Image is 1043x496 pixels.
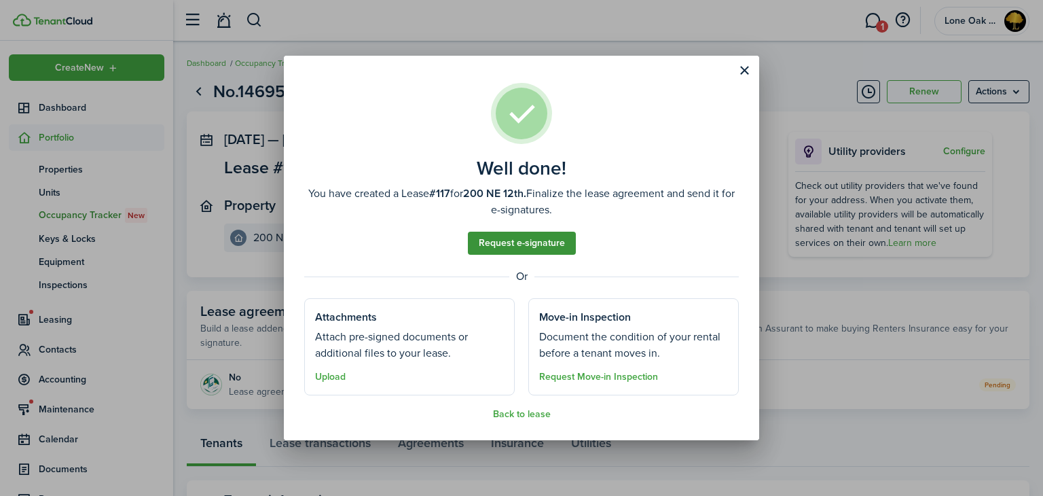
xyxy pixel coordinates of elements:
button: Close modal [733,59,756,82]
well-done-section-title: Attachments [315,309,377,325]
well-done-title: Well done! [477,158,566,179]
button: Back to lease [493,409,551,420]
well-done-description: You have created a Lease for Finalize the lease agreement and send it for e-signatures. [304,185,739,218]
well-done-section-description: Document the condition of your rental before a tenant moves in. [539,329,728,361]
well-done-section-title: Move-in Inspection [539,309,631,325]
button: Upload [315,372,346,383]
well-done-section-description: Attach pre-signed documents or additional files to your lease. [315,329,504,361]
well-done-separator: Or [304,268,739,285]
button: Request Move-in Inspection [539,372,658,383]
b: #117 [429,185,450,201]
a: Request e-signature [468,232,576,255]
b: 200 NE 12th. [463,185,526,201]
